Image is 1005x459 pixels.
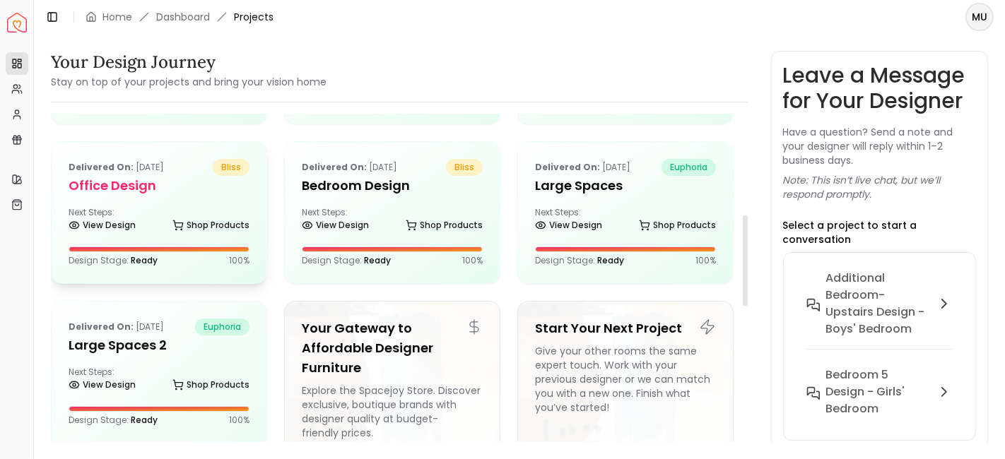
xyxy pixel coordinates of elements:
a: Home [102,10,132,24]
h5: Bedroom Design [302,176,483,196]
p: 100 % [695,255,716,266]
nav: breadcrumb [86,10,274,24]
a: Dashboard [156,10,210,24]
h5: Start Your Next Project [535,318,716,338]
span: Ready [131,254,158,266]
h5: Large Spaces [535,176,716,196]
p: 100 % [229,255,249,266]
span: bliss [213,159,249,176]
div: Next Steps: [69,366,249,395]
img: Spacejoy Logo [7,13,27,32]
p: [DATE] [69,318,164,335]
b: Delivered on: [69,161,134,173]
button: Bedroom 5 design - Girls' Bedroom [795,361,965,441]
a: Shop Products [639,215,716,235]
a: Shop Products [406,215,483,235]
a: View Design [302,215,369,235]
span: Projects [234,10,274,24]
a: Spacejoy [7,13,27,32]
p: Have a question? Send a note and your designer will reply within 1–2 business days. [783,125,977,167]
small: Stay on top of your projects and bring your vision home [51,75,327,89]
p: [DATE] [535,159,630,176]
h3: Your Design Journey [51,51,327,73]
a: View Design [535,215,602,235]
a: Shop Products [172,375,249,395]
h6: Additional Bedroom-Upstairs design - Boys' Bedroom [826,270,931,338]
p: [DATE] [69,159,164,176]
p: [DATE] [302,159,397,176]
b: Delivered on: [69,321,134,333]
p: Design Stage: [69,415,158,426]
div: Give your other rooms the same expert touch. Work with your previous designer or we can match you... [535,344,716,440]
p: 100 % [462,255,483,266]
span: Ready [131,414,158,426]
span: bliss [446,159,483,176]
div: Explore the Spacejoy Store. Discover exclusive, boutique brands with designer quality at budget-f... [302,383,483,440]
h5: Your Gateway to Affordable Designer Furniture [302,318,483,378]
p: Note: This isn’t live chat, but we’ll respond promptly. [783,173,977,201]
p: 100 % [229,415,249,426]
span: euphoria [195,318,249,335]
h5: Office Design [69,176,249,196]
a: View Design [69,215,136,235]
b: Delivered on: [535,161,600,173]
a: Shop Products [172,215,249,235]
div: Next Steps: [69,207,249,235]
h3: Leave a Message for Your Designer [783,63,977,114]
a: View Design [69,375,136,395]
div: Next Steps: [302,207,483,235]
p: Select a project to start a conversation [783,218,977,246]
p: Design Stage: [69,255,158,266]
p: Design Stage: [535,255,624,266]
span: MU [967,4,992,30]
span: Ready [364,254,391,266]
h6: Bedroom 5 design - Girls' Bedroom [826,366,931,417]
button: Additional Bedroom-Upstairs design - Boys' Bedroom [795,264,965,361]
b: Delivered on: [302,161,367,173]
h5: Large Spaces 2 [69,335,249,355]
p: Design Stage: [302,255,391,266]
div: Next Steps: [535,207,716,235]
button: MU [965,3,994,31]
span: euphoria [662,159,716,176]
span: Ready [597,254,624,266]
